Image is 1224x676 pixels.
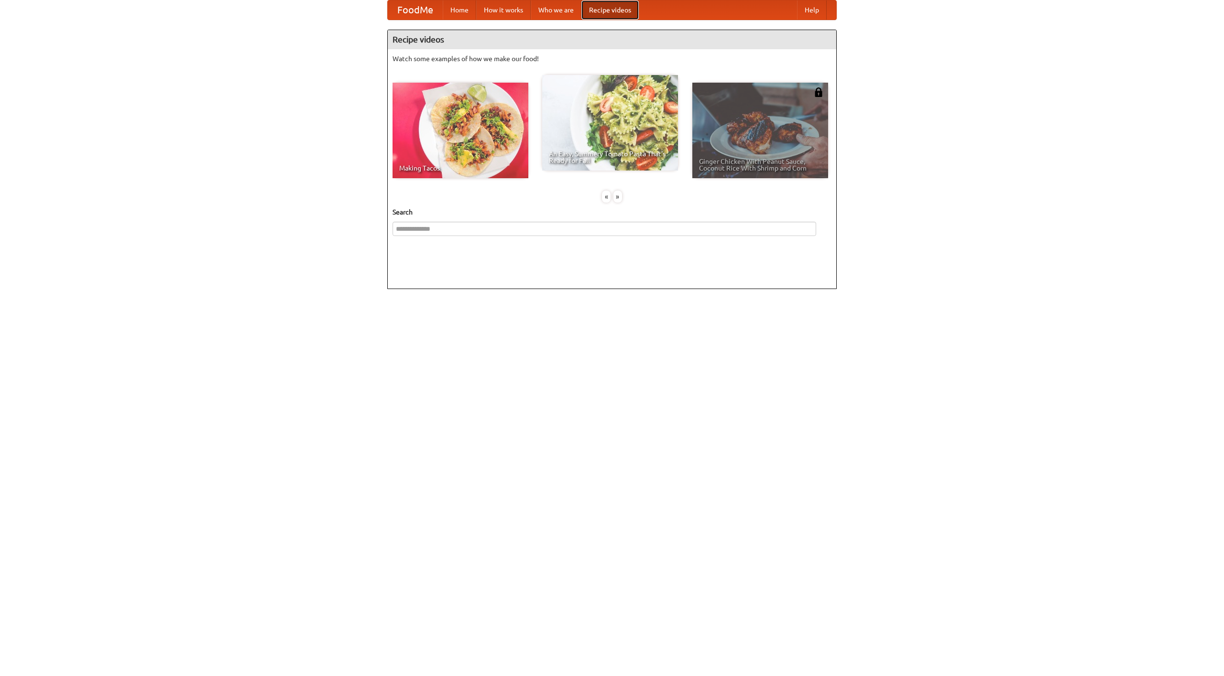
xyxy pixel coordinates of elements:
a: An Easy, Summery Tomato Pasta That's Ready for Fall [542,75,678,171]
a: Recipe videos [581,0,639,20]
h4: Recipe videos [388,30,836,49]
img: 483408.png [814,87,823,97]
a: How it works [476,0,531,20]
div: « [602,191,611,203]
p: Watch some examples of how we make our food! [393,54,831,64]
span: Making Tacos [399,165,522,172]
div: » [613,191,622,203]
a: Help [797,0,827,20]
h5: Search [393,207,831,217]
span: An Easy, Summery Tomato Pasta That's Ready for Fall [549,150,671,164]
a: FoodMe [388,0,443,20]
a: Who we are [531,0,581,20]
a: Making Tacos [393,83,528,178]
a: Home [443,0,476,20]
